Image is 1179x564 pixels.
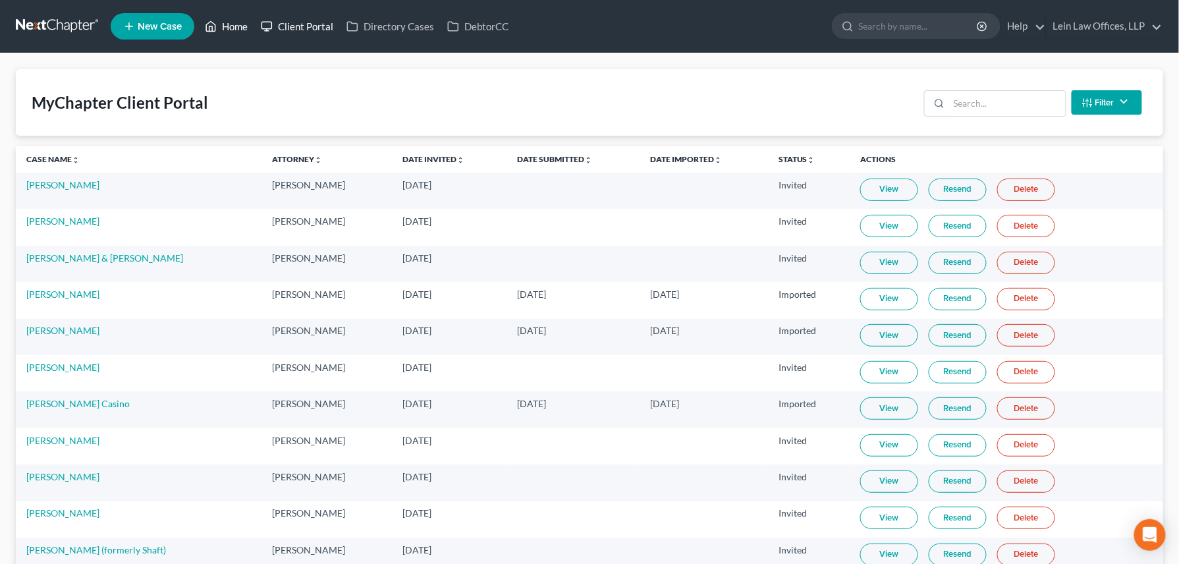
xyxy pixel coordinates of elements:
[650,398,679,409] span: [DATE]
[860,507,918,529] a: View
[1072,90,1142,115] button: Filter
[26,325,99,336] a: [PERSON_NAME]
[261,173,392,209] td: [PERSON_NAME]
[714,156,722,164] i: unfold_more
[402,252,431,264] span: [DATE]
[997,397,1055,420] a: Delete
[929,288,987,310] a: Resend
[402,362,431,373] span: [DATE]
[584,156,592,164] i: unfold_more
[768,465,850,501] td: Invited
[997,470,1055,493] a: Delete
[26,154,80,164] a: Case Nameunfold_more
[858,14,979,38] input: Search by name...
[929,215,987,237] a: Resend
[138,22,182,32] span: New Case
[261,391,392,428] td: [PERSON_NAME]
[929,361,987,383] a: Resend
[768,355,850,391] td: Invited
[26,398,130,409] a: [PERSON_NAME] Casino
[402,289,431,300] span: [DATE]
[441,14,515,38] a: DebtorCC
[26,435,99,446] a: [PERSON_NAME]
[1047,14,1163,38] a: Lein Law Offices, LLP
[860,215,918,237] a: View
[768,209,850,245] td: Invited
[860,397,918,420] a: View
[340,14,441,38] a: Directory Cases
[860,434,918,457] a: View
[456,156,464,164] i: unfold_more
[402,435,431,446] span: [DATE]
[26,252,183,264] a: [PERSON_NAME] & [PERSON_NAME]
[997,324,1055,347] a: Delete
[402,154,464,164] a: Date Invitedunfold_more
[808,156,815,164] i: unfold_more
[254,14,340,38] a: Client Portal
[402,471,431,482] span: [DATE]
[26,544,166,555] a: [PERSON_NAME] (formerly Shaft)
[261,319,392,355] td: [PERSON_NAME]
[272,154,322,164] a: Attorneyunfold_more
[26,507,99,519] a: [PERSON_NAME]
[26,471,99,482] a: [PERSON_NAME]
[929,179,987,201] a: Resend
[997,507,1055,529] a: Delete
[768,282,850,318] td: Imported
[929,252,987,274] a: Resend
[72,156,80,164] i: unfold_more
[650,154,722,164] a: Date Importedunfold_more
[402,325,431,336] span: [DATE]
[261,428,392,465] td: [PERSON_NAME]
[261,465,392,501] td: [PERSON_NAME]
[929,397,987,420] a: Resend
[768,428,850,465] td: Invited
[860,288,918,310] a: View
[261,501,392,538] td: [PERSON_NAME]
[314,156,322,164] i: unfold_more
[261,246,392,282] td: [PERSON_NAME]
[779,154,815,164] a: Statusunfold_more
[997,361,1055,383] a: Delete
[768,391,850,428] td: Imported
[1001,14,1045,38] a: Help
[860,179,918,201] a: View
[768,173,850,209] td: Invited
[32,92,208,113] div: MyChapter Client Portal
[768,246,850,282] td: Invited
[261,282,392,318] td: [PERSON_NAME]
[650,325,679,336] span: [DATE]
[26,215,99,227] a: [PERSON_NAME]
[850,146,1163,173] th: Actions
[517,325,546,336] span: [DATE]
[997,434,1055,457] a: Delete
[26,362,99,373] a: [PERSON_NAME]
[261,209,392,245] td: [PERSON_NAME]
[26,179,99,190] a: [PERSON_NAME]
[997,179,1055,201] a: Delete
[198,14,254,38] a: Home
[517,398,546,409] span: [DATE]
[402,179,431,190] span: [DATE]
[929,470,987,493] a: Resend
[768,319,850,355] td: Imported
[860,324,918,347] a: View
[768,501,850,538] td: Invited
[929,324,987,347] a: Resend
[860,470,918,493] a: View
[997,288,1055,310] a: Delete
[402,507,431,519] span: [DATE]
[1134,519,1166,551] div: Open Intercom Messenger
[860,361,918,383] a: View
[261,355,392,391] td: [PERSON_NAME]
[517,154,592,164] a: Date Submittedunfold_more
[402,398,431,409] span: [DATE]
[402,215,431,227] span: [DATE]
[997,215,1055,237] a: Delete
[517,289,546,300] span: [DATE]
[402,544,431,555] span: [DATE]
[949,91,1066,116] input: Search...
[929,507,987,529] a: Resend
[650,289,679,300] span: [DATE]
[929,434,987,457] a: Resend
